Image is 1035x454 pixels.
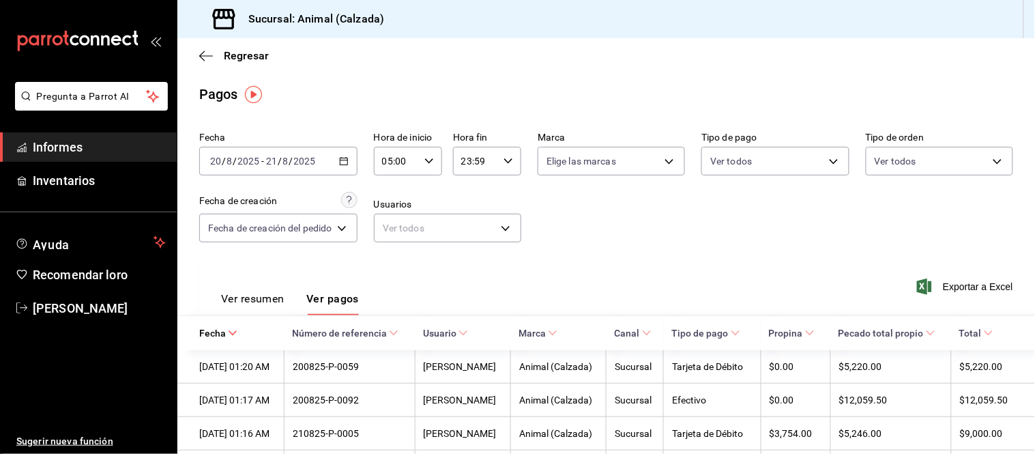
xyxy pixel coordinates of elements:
span: Marca [519,327,557,339]
font: Fecha [199,328,226,339]
font: [PERSON_NAME] [33,301,128,315]
font: Animal (Calzada) [519,395,592,406]
span: Fecha [199,327,237,339]
font: Tipo de orden [866,132,924,143]
font: Fecha [199,132,226,143]
font: [DATE] 01:20 AM [199,361,269,372]
font: Pagos [199,86,238,102]
font: $0.00 [770,395,794,406]
font: 210825-P-0005 [293,428,359,439]
input: -- [265,156,278,167]
font: [DATE] 01:17 AM [199,395,269,406]
font: $5,246.00 [839,428,882,439]
font: Tipo de pago [671,328,728,339]
font: Ver todos [383,223,424,233]
input: ---- [293,156,317,167]
span: Canal [614,327,651,339]
font: Usuario [423,328,456,339]
button: Pregunta a Parrot AI [15,82,168,111]
input: -- [282,156,289,167]
font: Ver todos [710,156,752,167]
font: Inventarios [33,173,95,188]
font: Pecado total propio [839,328,924,339]
span: Propina [769,327,815,339]
font: Propina [769,328,803,339]
font: $5,220.00 [839,361,882,372]
button: abrir_cajón_menú [150,36,161,46]
span: Tipo de pago [671,327,740,339]
font: $9,000.00 [960,428,1003,439]
font: 200825-P-0059 [293,361,359,372]
font: Sucursal: Animal (Calzada) [248,12,384,25]
font: Ver resumen [221,292,285,305]
font: $0.00 [770,361,794,372]
span: Pecado total propio [839,327,935,339]
font: Tarjeta de Débito [672,428,743,439]
input: -- [209,156,222,167]
input: ---- [237,156,260,167]
font: Número de referencia [292,328,387,339]
font: Sucursal [615,428,652,439]
font: Exportar a Excel [943,281,1013,292]
font: Canal [614,328,639,339]
font: $12,059.50 [839,395,888,406]
font: Sucursal [615,361,652,372]
font: [PERSON_NAME] [424,428,497,439]
a: Pregunta a Parrot AI [10,99,168,113]
font: Efectivo [672,395,706,406]
button: Regresar [199,49,269,62]
input: -- [226,156,233,167]
font: Sugerir nueva función [16,436,113,446]
button: Exportar a Excel [920,279,1013,295]
font: / [233,156,237,167]
font: Hora fin [453,132,488,143]
font: Pregunta a Parrot AI [37,91,130,102]
font: Hora de inicio [374,132,433,143]
span: Número de referencia [292,327,398,339]
font: Total [959,328,982,339]
font: - [261,156,264,167]
font: / [278,156,282,167]
font: Tarjeta de Débito [672,361,743,372]
font: Ver pagos [306,292,359,305]
font: [DATE] 01:16 AM [199,428,269,439]
font: $5,220.00 [960,361,1003,372]
span: Total [959,327,993,339]
font: Informes [33,140,83,154]
font: Animal (Calzada) [519,428,592,439]
font: $3,754.00 [770,428,813,439]
font: [PERSON_NAME] [424,395,497,406]
font: Marca [538,132,566,143]
font: Ver todos [875,156,916,167]
font: Tipo de pago [701,132,757,143]
font: 200825-P-0092 [293,395,359,406]
font: Animal (Calzada) [519,361,592,372]
div: pestañas de navegación [221,292,359,315]
font: $12,059.50 [960,395,1008,406]
font: Ayuda [33,238,70,252]
font: Usuarios [374,199,412,210]
font: / [222,156,226,167]
font: Regresar [224,49,269,62]
font: Sucursal [615,395,652,406]
font: [PERSON_NAME] [424,361,497,372]
span: Usuario [423,327,468,339]
font: / [289,156,293,167]
font: Fecha de creación del pedido [208,223,332,233]
img: Marcador de información sobre herramientas [245,86,262,103]
font: Fecha de creación [199,195,277,206]
font: Recomendar loro [33,268,128,282]
font: Elige las marcas [546,156,616,167]
font: Marca [519,328,546,339]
